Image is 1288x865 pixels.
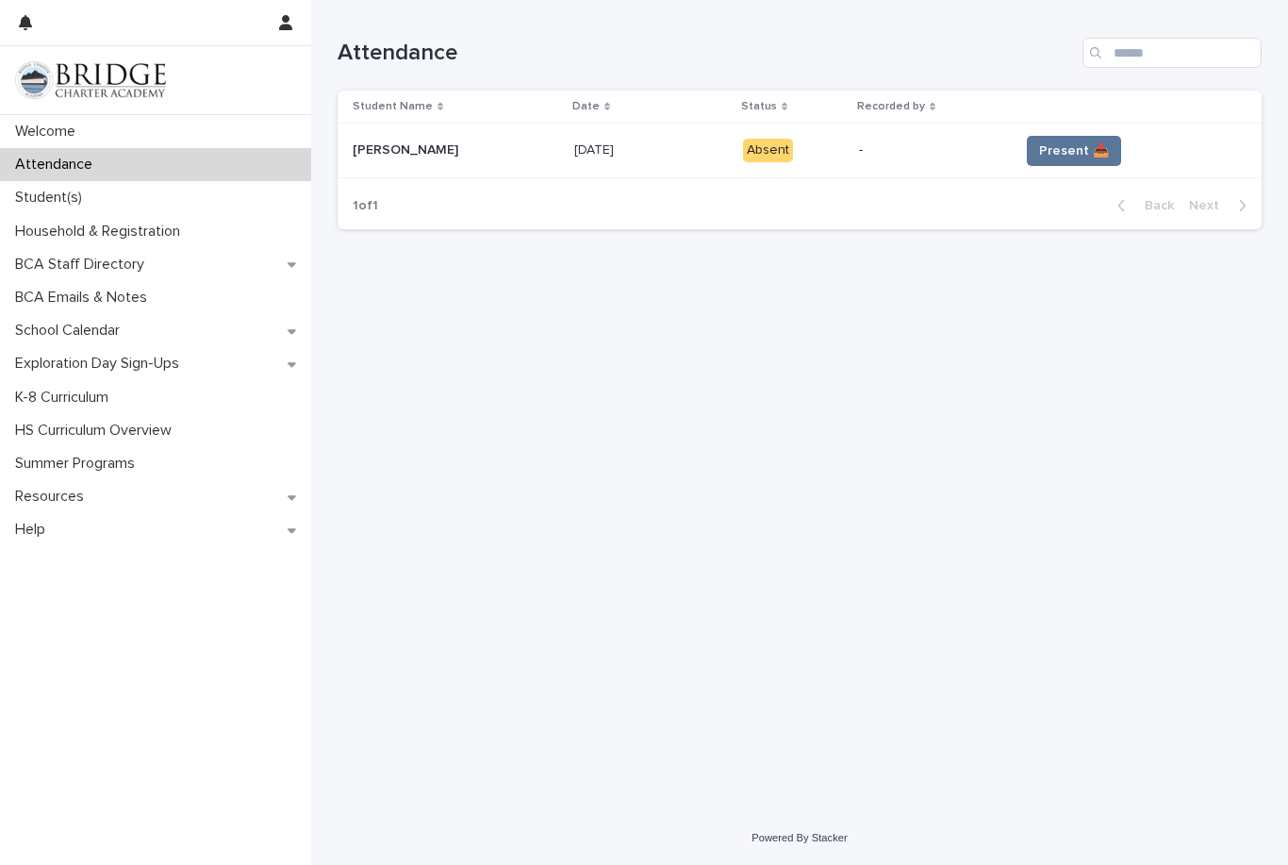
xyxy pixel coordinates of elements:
[1039,141,1109,160] span: Present 📥
[1102,197,1181,214] button: Back
[8,455,150,473] p: Summer Programs
[15,61,166,99] img: V1C1m3IdTEidaUdm9Hs0
[8,223,195,241] p: Household & Registration
[572,96,600,117] p: Date
[338,40,1075,67] h1: Attendance
[574,139,618,158] p: [DATE]
[353,139,462,158] p: [PERSON_NAME]
[8,355,194,373] p: Exploration Day Sign-Ups
[1189,199,1230,212] span: Next
[857,96,925,117] p: Recorded by
[8,422,187,440] p: HS Curriculum Overview
[353,96,433,117] p: Student Name
[8,488,99,506] p: Resources
[741,96,777,117] p: Status
[1133,199,1174,212] span: Back
[8,289,162,307] p: BCA Emails & Notes
[338,183,393,229] p: 1 of 1
[8,521,60,539] p: Help
[751,832,847,843] a: Powered By Stacker
[859,142,1004,158] p: -
[338,124,1262,178] tr: [PERSON_NAME][PERSON_NAME] [DATE][DATE] Absent-Present 📥
[8,389,124,407] p: K-8 Curriculum
[1027,136,1121,166] button: Present 📥
[1082,38,1262,68] input: Search
[8,156,107,174] p: Attendance
[8,123,91,141] p: Welcome
[1181,197,1262,214] button: Next
[8,322,135,340] p: School Calendar
[8,256,159,274] p: BCA Staff Directory
[8,189,97,207] p: Student(s)
[743,139,793,162] div: Absent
